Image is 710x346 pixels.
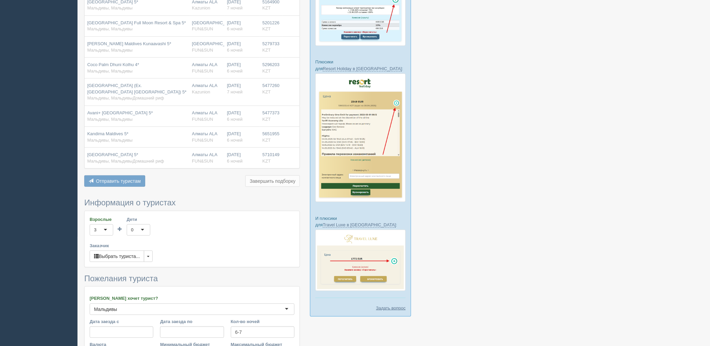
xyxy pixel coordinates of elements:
[263,117,271,122] span: KZT
[315,215,406,228] p: И плюсики для :
[192,62,222,74] div: Алматы ALA
[192,89,210,94] span: Kazunion
[192,20,222,32] div: [GEOGRAPHIC_DATA]
[227,48,243,53] span: 6 ночей
[160,318,224,325] label: Дата заезда по
[227,158,243,164] span: 6 ночей
[323,222,396,228] a: Travel Luxe в [GEOGRAPHIC_DATA]
[96,178,141,184] span: Отправить туристам
[84,274,158,283] span: Пожелания туриста
[263,5,271,10] span: KZT
[227,62,257,74] div: [DATE]
[87,152,138,157] span: [GEOGRAPHIC_DATA] 5*
[192,138,213,143] span: FUN&SUN
[127,216,150,223] label: Дети
[192,158,213,164] span: FUN&SUN
[131,227,133,233] div: 0
[227,131,257,143] div: [DATE]
[227,89,243,94] span: 7 ночей
[87,48,133,53] span: Мальдивы, Мальдивы
[231,318,295,325] label: Кол-во ночей
[94,227,96,233] div: 3
[87,131,128,136] span: Kandima Maldives 5*
[90,242,295,249] label: Заказчик
[87,62,139,67] span: Coco Palm Dhuni Kolhu 4*
[263,158,271,164] span: KZT
[263,48,271,53] span: KZT
[87,158,164,164] span: Мальдивы, МальдивыДомашний риф
[227,110,257,122] div: [DATE]
[263,83,280,88] span: 5477260
[94,306,117,313] div: Мальдивы
[87,117,133,122] span: Мальдивы, Мальдивы
[376,305,406,311] a: Задать вопрос
[87,68,133,74] span: Мальдивы, Мальдивы
[263,26,271,31] span: KZT
[227,5,243,10] span: 7 ночей
[263,138,271,143] span: KZT
[231,326,295,338] input: 7-10 или 7,10,14
[315,230,406,291] img: travel-luxe-%D0%BF%D0%BE%D0%B4%D0%B1%D0%BE%D1%80%D0%BA%D0%B0-%D1%81%D1%80%D0%BC-%D0%B4%D0%BB%D1%8...
[263,20,280,25] span: 5201226
[227,68,243,74] span: 6 ночей
[90,216,113,223] label: Взрослые
[87,110,153,115] span: Avani+ [GEOGRAPHIC_DATA] 5*
[263,152,280,157] span: 5710149
[192,110,222,122] div: Алматы ALA
[192,48,213,53] span: FUN&SUN
[227,152,257,164] div: [DATE]
[87,5,133,10] span: Мальдивы, Мальдивы
[192,152,222,164] div: Алматы ALA
[315,59,406,71] p: Плюсики для :
[192,41,222,53] div: [GEOGRAPHIC_DATA]
[263,41,280,46] span: 5279733
[90,295,295,301] label: [PERSON_NAME] хочет турист?
[227,41,257,53] div: [DATE]
[227,117,243,122] span: 6 ночей
[87,20,186,25] span: [GEOGRAPHIC_DATA] Full Moon Resort & Spa 5*
[87,138,133,143] span: Мальдивы, Мальдивы
[263,62,280,67] span: 5296203
[323,66,402,71] a: Resort Holiday в [GEOGRAPHIC_DATA]
[87,26,133,31] span: Мальдивы, Мальдивы
[84,175,145,187] button: Отправить туристам
[227,83,257,95] div: [DATE]
[90,318,153,325] label: Дата заезда с
[227,26,243,31] span: 6 ночей
[192,26,213,31] span: FUN&SUN
[84,198,300,207] h3: Информация о туристах
[245,175,300,187] button: Завершить подборку
[192,131,222,143] div: Алматы ALA
[263,131,280,136] span: 5651955
[192,68,213,74] span: FUN&SUN
[87,41,171,46] span: [PERSON_NAME] Maldives Kunaavashi 5*
[263,68,271,74] span: KZT
[192,83,222,95] div: Алматы ALA
[192,117,213,122] span: FUN&SUN
[227,138,243,143] span: 6 ночей
[263,110,280,115] span: 5477373
[87,83,186,94] span: [GEOGRAPHIC_DATA] (Ex. [GEOGRAPHIC_DATA] [GEOGRAPHIC_DATA]) 5*
[90,251,144,262] button: Выбрать туриста...
[263,89,271,94] span: KZT
[192,5,210,10] span: Kazunion
[227,20,257,32] div: [DATE]
[315,74,406,202] img: resort-holiday-%D0%BF%D1%96%D0%B4%D0%B1%D1%96%D1%80%D0%BA%D0%B0-%D1%81%D1%80%D0%BC-%D0%B4%D0%BB%D...
[87,95,164,100] span: Мальдивы, МальдивыДомашний риф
